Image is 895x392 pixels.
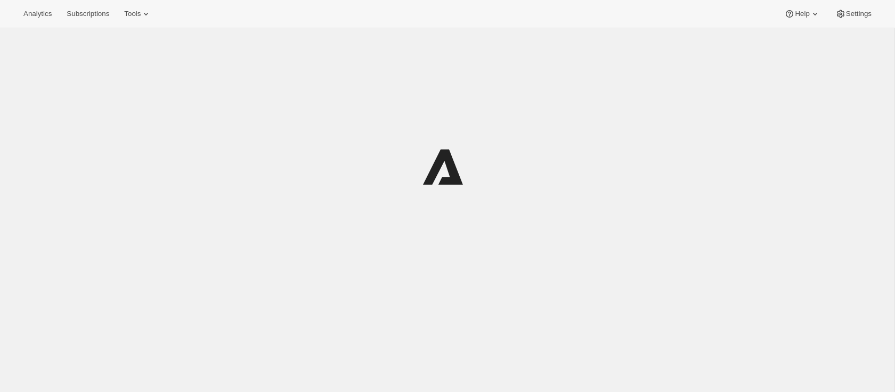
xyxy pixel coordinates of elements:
[829,6,878,21] button: Settings
[846,10,872,18] span: Settings
[67,10,109,18] span: Subscriptions
[795,10,809,18] span: Help
[60,6,116,21] button: Subscriptions
[778,6,826,21] button: Help
[17,6,58,21] button: Analytics
[118,6,158,21] button: Tools
[23,10,52,18] span: Analytics
[124,10,141,18] span: Tools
